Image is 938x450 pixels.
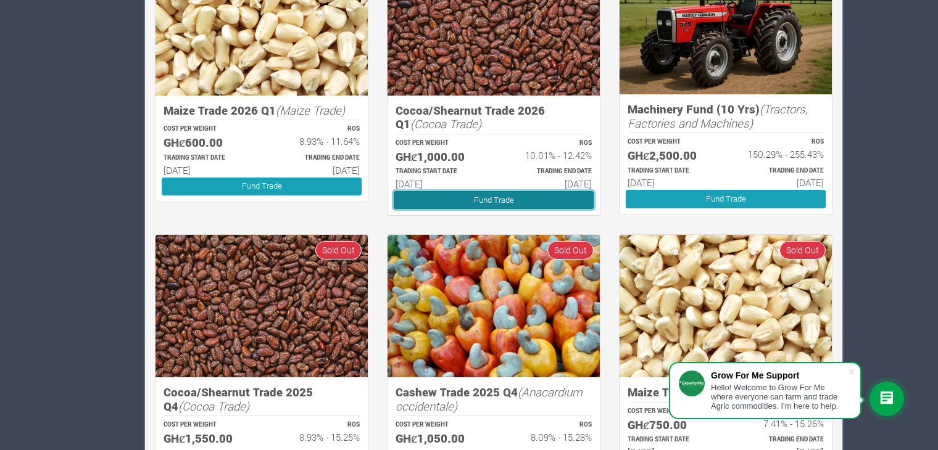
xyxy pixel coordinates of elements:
p: COST PER WEIGHT [164,420,251,430]
img: growforme image [156,235,368,377]
p: COST PER WEIGHT [164,125,251,134]
p: Estimated Trading End Date [505,167,592,176]
p: COST PER WEIGHT [396,139,483,148]
h5: GHȼ750.00 [628,418,715,432]
h6: 8.93% - 11.64% [273,136,360,147]
p: Estimated Trading Start Date [628,435,715,444]
h5: GHȼ1,050.00 [396,432,483,446]
p: Estimated Trading Start Date [164,153,251,163]
h6: 150.29% - 255.43% [737,149,824,160]
h6: [DATE] [505,178,592,189]
span: Sold Out [315,241,362,259]
h6: [DATE] [396,178,483,189]
p: Estimated Trading Start Date [396,167,483,176]
h5: Maize Trade 2026 Q1 [164,104,360,118]
h5: GHȼ600.00 [164,136,251,150]
h6: [DATE] [273,165,360,176]
h6: [DATE] [628,177,715,188]
h5: GHȼ2,500.00 [628,149,715,163]
h6: 7.41% - 15.26% [737,418,824,429]
p: COST PER WEIGHT [396,420,483,430]
a: Fund Trade [394,191,594,209]
p: ROS [273,420,360,430]
h5: Cocoa/Shearnut Trade 2025 Q4 [164,385,360,413]
h5: Cashew Trade 2025 Q4 [396,385,592,413]
p: ROS [505,139,592,148]
img: growforme image [388,235,600,377]
h6: 10.01% - 12.42% [505,150,592,161]
div: Hello! Welcome to Grow For Me where everyone can farm and trade Agric commodities. I'm here to help. [711,383,848,411]
h5: Cocoa/Shearnut Trade 2026 Q1 [396,104,592,131]
h6: 8.93% - 15.25% [273,432,360,443]
p: COST PER WEIGHT [628,137,715,147]
p: COST PER WEIGHT [628,407,715,416]
i: (Anacardium occidentale) [396,384,583,414]
span: Sold Out [547,241,594,259]
h5: Maize Trade 2025 Q4 [628,385,824,399]
p: Estimated Trading End Date [273,153,360,163]
p: ROS [273,125,360,134]
img: growforme image [620,235,832,377]
p: ROS [737,137,824,147]
p: ROS [505,420,592,430]
p: Estimated Trading End Date [737,166,824,176]
h6: [DATE] [164,165,251,176]
h5: Machinery Fund (10 Yrs) [628,102,824,130]
h5: GHȼ1,000.00 [396,150,483,164]
span: Sold Out [779,241,826,259]
p: Estimated Trading Start Date [628,166,715,176]
a: Fund Trade [626,190,826,208]
h6: 8.09% - 15.28% [505,432,592,443]
div: Grow For Me Support [711,370,848,380]
a: Fund Trade [162,178,362,195]
i: (Tractors, Factories and Machines) [628,101,808,131]
i: (Cocoa Trade) [410,116,481,131]
h6: [DATE] [737,177,824,188]
p: Estimated Trading End Date [737,435,824,444]
h5: GHȼ1,550.00 [164,432,251,446]
i: (Maize Trade) [276,102,345,118]
i: (Cocoa Trade) [178,398,249,414]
